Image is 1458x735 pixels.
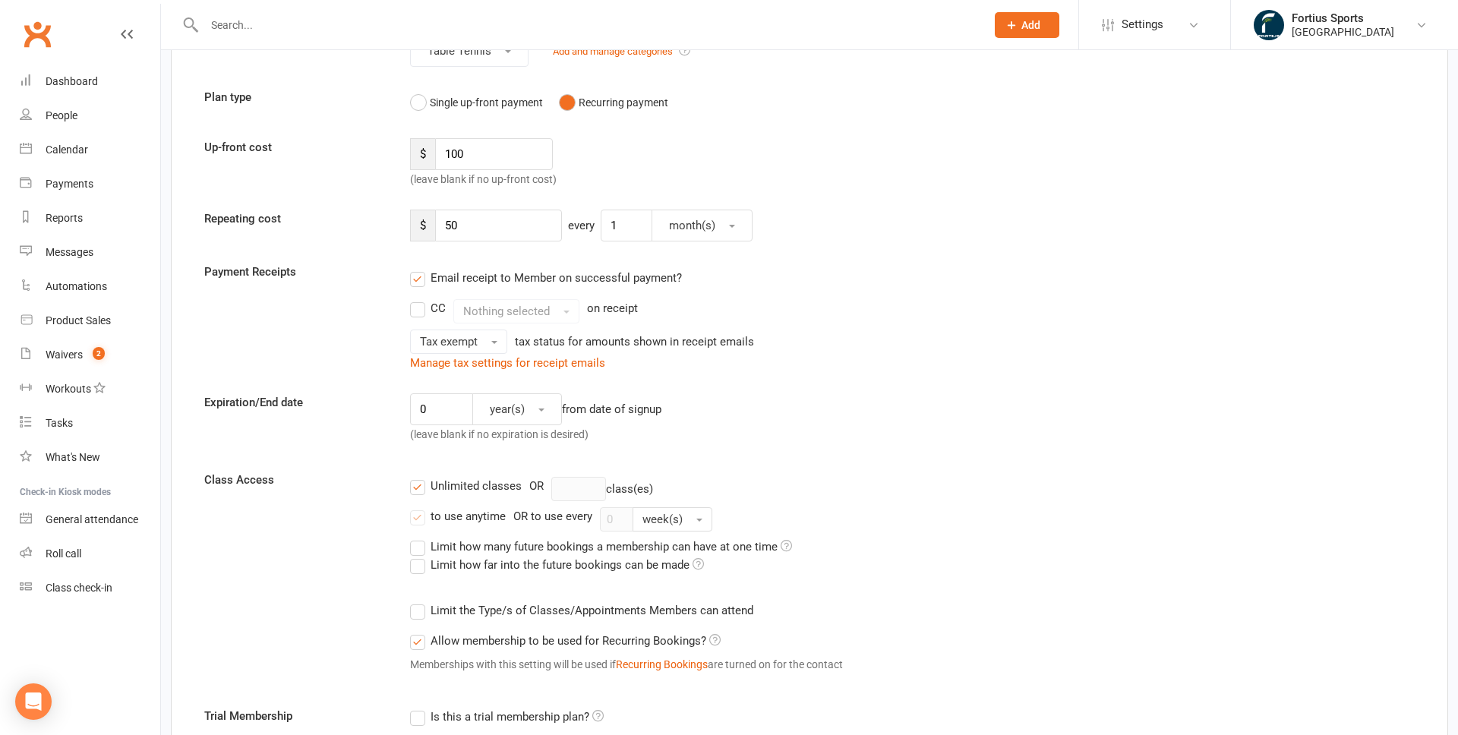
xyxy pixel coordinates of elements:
a: Class kiosk mode [20,571,160,605]
div: Fortius Sports [1292,11,1394,25]
div: OR to use every [513,507,592,525]
div: Roll call [46,547,81,560]
a: Tasks [20,406,160,440]
div: People [46,109,77,121]
div: Tasks [46,417,73,429]
label: Is this a trial membership plan? [410,708,604,726]
a: What's New [20,440,160,475]
a: Calendar [20,133,160,167]
span: Settings [1122,8,1163,42]
div: Open Intercom Messenger [15,683,52,720]
label: Limit the Type/s of Classes/Appointments Members can attend [410,601,753,620]
div: Memberships with this setting will be used if are turned on for the contact [410,656,1415,673]
label: Plan type [193,88,399,106]
span: Tax exempt [420,335,478,349]
div: on receipt [587,299,638,317]
label: Expiration/End date [193,393,399,412]
label: Limit how far into the future bookings can be made [410,556,704,574]
a: Dashboard [20,65,160,99]
span: 2 [93,347,105,360]
img: thumb_image1743802567.png [1254,10,1284,40]
input: Search... [200,14,975,36]
a: Payments [20,167,160,201]
a: Reports [20,201,160,235]
a: Clubworx [18,15,56,53]
div: Calendar [46,144,88,156]
a: People [20,99,160,133]
div: Automations [46,280,107,292]
a: Workouts [20,372,160,406]
span: year(s) [490,402,525,416]
span: month(s) [669,219,715,232]
button: Tax exempt [410,330,507,354]
a: General attendance kiosk mode [20,503,160,537]
button: month(s) [652,210,753,241]
div: Unlimited classes [431,477,522,493]
button: week(s) [633,507,712,532]
label: Up-front cost [193,138,399,156]
a: Product Sales [20,304,160,338]
span: Add [1021,19,1040,31]
span: (leave blank if no expiration is desired) [410,428,589,440]
label: Class Access [193,471,399,489]
label: Repeating cost [193,210,399,228]
div: tax status for amounts shown in receipt emails [515,333,754,351]
div: to use anytime [431,507,506,523]
span: week(s) [642,513,683,526]
div: every [562,210,601,241]
div: General attendance [46,513,138,525]
div: OR [529,477,544,495]
button: Single up-front payment [410,88,543,117]
div: from date of signup [562,400,661,418]
div: Payments [46,178,93,190]
div: Class check-in [46,582,112,594]
div: Messages [46,246,93,258]
label: Email receipt to Member on successful payment? [410,269,682,287]
div: CC [431,299,446,315]
div: Dashboard [46,75,98,87]
button: year(s) [472,393,562,425]
label: Payment Receipts [193,263,399,281]
a: Waivers 2 [20,338,160,372]
span: (leave blank if no up-front cost) [410,173,557,185]
a: Add and manage categories [553,46,673,57]
div: What's New [46,451,100,463]
a: Automations [20,270,160,304]
div: [GEOGRAPHIC_DATA] [1292,25,1394,39]
div: Reports [46,212,83,224]
div: Workouts [46,383,91,395]
button: Recurring payment [559,88,668,117]
span: $ [410,138,435,170]
span: Table Tennis [428,44,491,58]
div: class(es) [551,477,653,501]
label: Allow membership to be used for Recurring Bookings? [410,632,721,650]
button: Table Tennis [410,35,529,67]
button: Add [995,12,1059,38]
a: Manage tax settings for receipt emails [410,356,605,370]
label: Limit how many future bookings a membership can have at one time [410,538,792,556]
a: Roll call [20,537,160,571]
label: Trial Membership [193,707,399,725]
span: $ [410,210,435,241]
button: Recurring Bookings [616,656,708,673]
div: Waivers [46,349,83,361]
div: Product Sales [46,314,111,326]
a: Messages [20,235,160,270]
